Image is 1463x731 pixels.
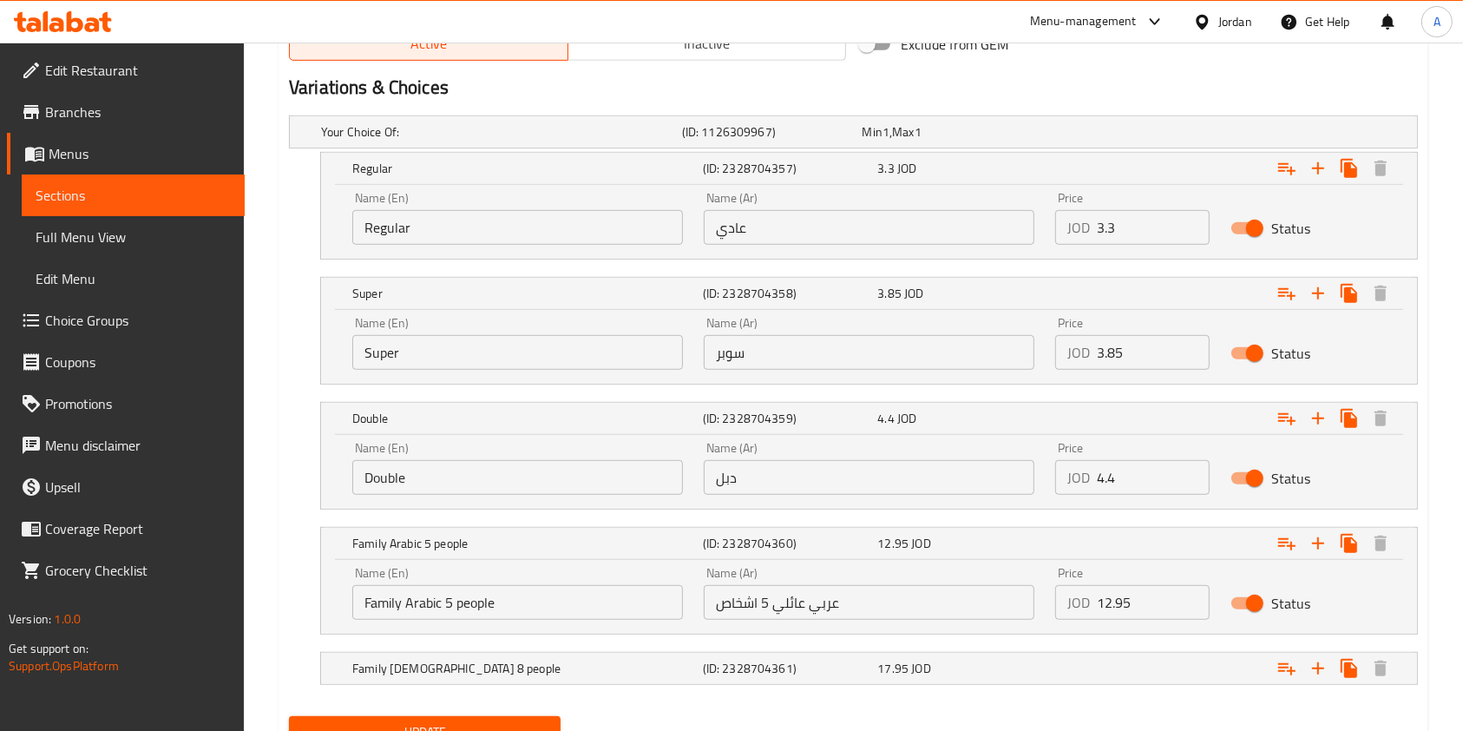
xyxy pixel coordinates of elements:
[321,528,1417,559] div: Expand
[704,210,1034,245] input: Enter name Ar
[352,410,696,427] h5: Double
[7,466,245,508] a: Upsell
[289,26,568,61] button: Active
[1365,153,1396,184] button: Delete Regular
[352,585,683,620] input: Enter name En
[9,637,89,660] span: Get support on:
[1097,460,1210,495] input: Please enter price
[7,550,245,591] a: Grocery Checklist
[7,91,245,133] a: Branches
[9,608,51,630] span: Version:
[1365,403,1396,434] button: Delete Double
[1097,585,1210,620] input: Please enter price
[704,585,1034,620] input: Enter name Ar
[45,60,231,81] span: Edit Restaurant
[1365,653,1396,684] button: Delete Family Arabic 8 people
[703,410,871,427] h5: (ID: 2328704359)
[1097,210,1210,245] input: Please enter price
[1271,278,1302,309] button: Add choice group
[7,341,245,383] a: Coupons
[703,660,871,677] h5: (ID: 2328704361)
[352,660,696,677] h5: Family [DEMOGRAPHIC_DATA] 8 people
[352,460,683,495] input: Enter name En
[1271,593,1310,614] span: Status
[321,653,1417,684] div: Expand
[352,285,696,302] h5: Super
[7,383,245,425] a: Promotions
[877,282,902,305] span: 3.85
[703,160,871,177] h5: (ID: 2328704357)
[7,425,245,466] a: Menu disclaimer
[877,532,909,555] span: 12.95
[1334,528,1365,559] button: Clone new choice
[45,352,231,372] span: Coupons
[1334,403,1365,434] button: Clone new choice
[1334,153,1365,184] button: Clone new choice
[1218,12,1252,31] div: Jordan
[1067,217,1090,238] p: JOD
[36,268,231,289] span: Edit Menu
[352,160,696,177] h5: Regular
[877,157,894,180] span: 3.3
[9,655,119,677] a: Support.OpsPlatform
[290,116,1417,148] div: Expand
[352,535,696,552] h5: Family Arabic 5 people
[1271,343,1310,364] span: Status
[45,477,231,497] span: Upsell
[22,258,245,300] a: Edit Menu
[36,185,231,206] span: Sections
[862,121,882,143] span: Min
[1097,335,1210,370] input: Please enter price
[289,75,1418,101] h2: Variations & Choices
[36,227,231,247] span: Full Menu View
[1433,12,1440,31] span: A
[22,216,245,258] a: Full Menu View
[897,157,916,180] span: JOD
[352,210,683,245] input: Enter name En
[49,143,231,164] span: Menus
[877,407,894,430] span: 4.4
[575,31,840,56] span: Inactive
[1067,592,1090,613] p: JOD
[297,31,561,56] span: Active
[7,133,245,175] a: Menus
[45,393,231,414] span: Promotions
[45,102,231,122] span: Branches
[321,403,1417,434] div: Expand
[1271,403,1302,434] button: Add choice group
[321,153,1417,184] div: Expand
[704,335,1034,370] input: Enter name Ar
[45,435,231,456] span: Menu disclaimer
[1271,528,1302,559] button: Add choice group
[45,560,231,581] span: Grocery Checklist
[45,310,231,331] span: Choice Groups
[7,49,245,91] a: Edit Restaurant
[321,123,675,141] h5: Your Choice Of:
[7,508,245,550] a: Coverage Report
[1365,528,1396,559] button: Delete Family Arabic 5 people
[1334,278,1365,309] button: Clone new choice
[1302,528,1334,559] button: Add new choice
[54,608,81,630] span: 1.0.0
[1067,467,1090,488] p: JOD
[567,26,847,61] button: Inactive
[1302,153,1334,184] button: Add new choice
[45,518,231,539] span: Coverage Report
[22,175,245,216] a: Sections
[321,278,1417,309] div: Expand
[7,300,245,341] a: Choice Groups
[892,121,914,143] span: Max
[911,532,930,555] span: JOD
[904,282,923,305] span: JOD
[915,121,922,143] span: 1
[1271,218,1310,239] span: Status
[1365,278,1396,309] button: Delete Super
[682,123,856,141] h5: (ID: 1126309967)
[703,285,871,302] h5: (ID: 2328704358)
[897,407,916,430] span: JOD
[1271,653,1302,684] button: Add choice group
[1302,278,1334,309] button: Add new choice
[1334,653,1365,684] button: Clone new choice
[1067,342,1090,363] p: JOD
[1271,468,1310,489] span: Status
